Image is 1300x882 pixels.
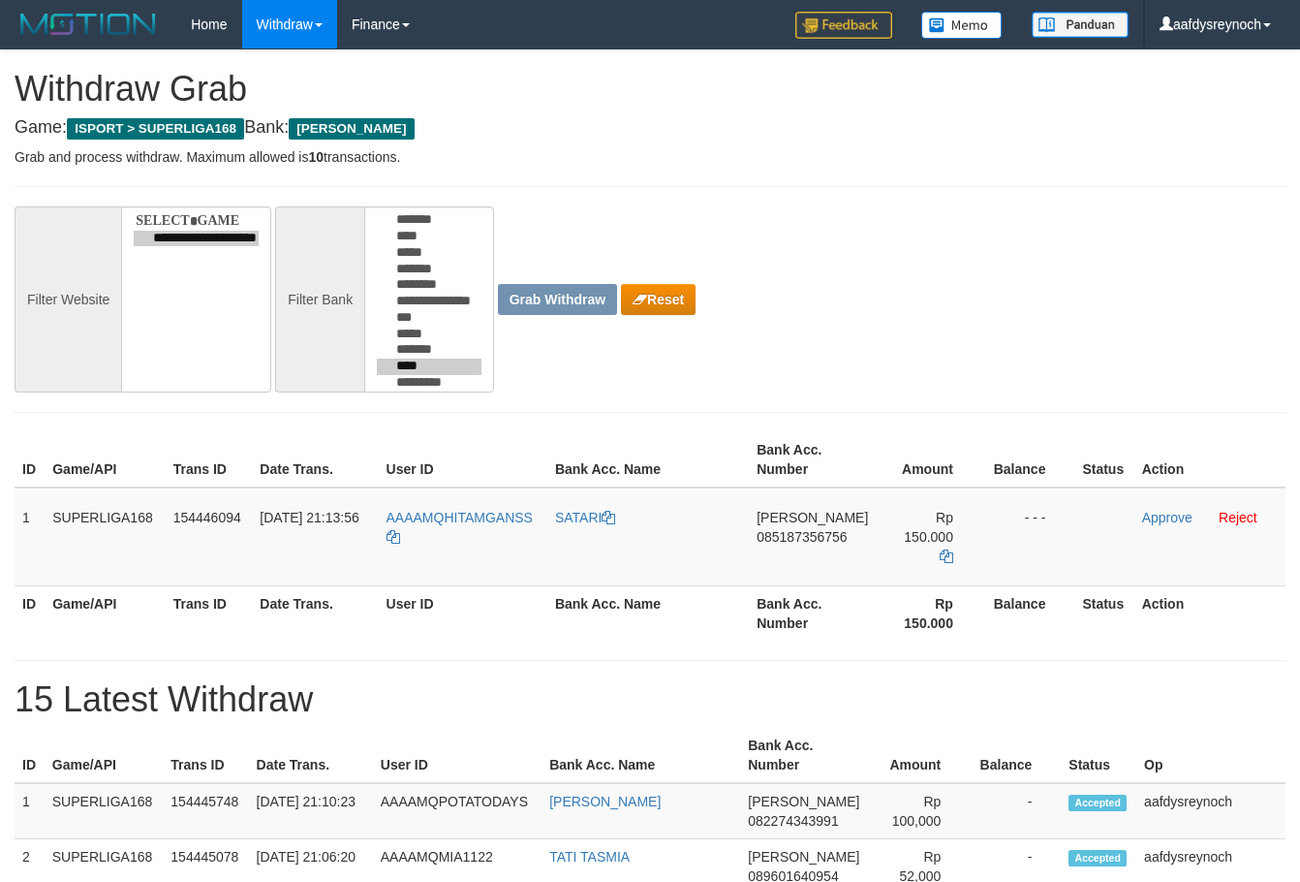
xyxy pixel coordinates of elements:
td: SUPERLIGA168 [45,488,165,586]
span: 085187356756 [757,529,847,545]
th: Action [1134,432,1285,488]
p: Grab and process withdraw. Maximum allowed is transactions. [15,147,1285,167]
th: ID [15,585,45,641]
a: [PERSON_NAME] [549,794,661,809]
a: Approve [1142,510,1192,525]
th: ID [15,728,45,783]
td: aafdysreynoch [1136,783,1285,839]
th: User ID [379,432,547,488]
th: Game/API [45,432,165,488]
th: Bank Acc. Number [749,432,882,488]
th: Balance [982,432,1075,488]
span: [PERSON_NAME] [289,118,414,140]
td: 1 [15,488,45,586]
td: Rp 100,000 [871,783,971,839]
h4: Game: Bank: [15,118,1285,138]
th: Amount [882,432,982,488]
th: Bank Acc. Name [547,432,749,488]
th: Trans ID [166,585,253,641]
th: Game/API [45,585,165,641]
button: Grab Withdraw [498,284,617,315]
a: AAAAMQHITAMGANSS [387,510,533,545]
th: User ID [373,728,542,783]
img: Feedback.jpg [795,12,892,39]
th: Date Trans. [249,728,373,783]
img: panduan.png [1032,12,1129,38]
th: Action [1134,585,1285,641]
th: Rp 150.000 [882,585,982,641]
span: [DATE] 21:13:56 [260,510,358,525]
h1: 15 Latest Withdraw [15,680,1285,719]
th: Op [1136,728,1285,783]
td: [DATE] 21:10:23 [249,783,373,839]
td: AAAAMQPOTATODAYS [373,783,542,839]
span: AAAAMQHITAMGANSS [387,510,533,525]
span: Accepted [1068,795,1127,811]
th: Bank Acc. Name [547,585,749,641]
th: Bank Acc. Name [542,728,740,783]
a: SATARI [555,510,616,525]
span: 154446094 [173,510,241,525]
th: Bank Acc. Number [749,585,882,641]
img: Button%20Memo.svg [921,12,1003,39]
a: TATI TASMIA [549,849,630,865]
th: Date Trans. [252,585,378,641]
span: [PERSON_NAME] [748,849,859,865]
th: User ID [379,585,547,641]
img: MOTION_logo.png [15,10,162,39]
span: Accepted [1068,850,1127,866]
span: 082274343991 [748,813,838,829]
td: 1 [15,783,45,839]
span: Rp 150.000 [904,510,953,545]
td: - [970,783,1061,839]
td: SUPERLIGA168 [45,783,164,839]
th: ID [15,432,45,488]
th: Balance [982,585,1075,641]
span: ISPORT > SUPERLIGA168 [67,118,244,140]
th: Status [1074,585,1133,641]
strong: 10 [308,149,324,165]
th: Status [1061,728,1136,783]
td: 154445748 [163,783,248,839]
span: [PERSON_NAME] [757,510,868,525]
th: Trans ID [163,728,248,783]
td: - - - [982,488,1075,586]
th: Status [1074,432,1133,488]
h1: Withdraw Grab [15,70,1285,109]
button: Reset [621,284,696,315]
span: [PERSON_NAME] [748,794,859,809]
th: Date Trans. [252,432,378,488]
div: Filter Bank [275,206,364,393]
th: Balance [970,728,1061,783]
th: Game/API [45,728,164,783]
th: Bank Acc. Number [740,728,870,783]
a: Reject [1219,510,1257,525]
th: Amount [871,728,971,783]
div: Filter Website [15,206,121,393]
th: Trans ID [166,432,253,488]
